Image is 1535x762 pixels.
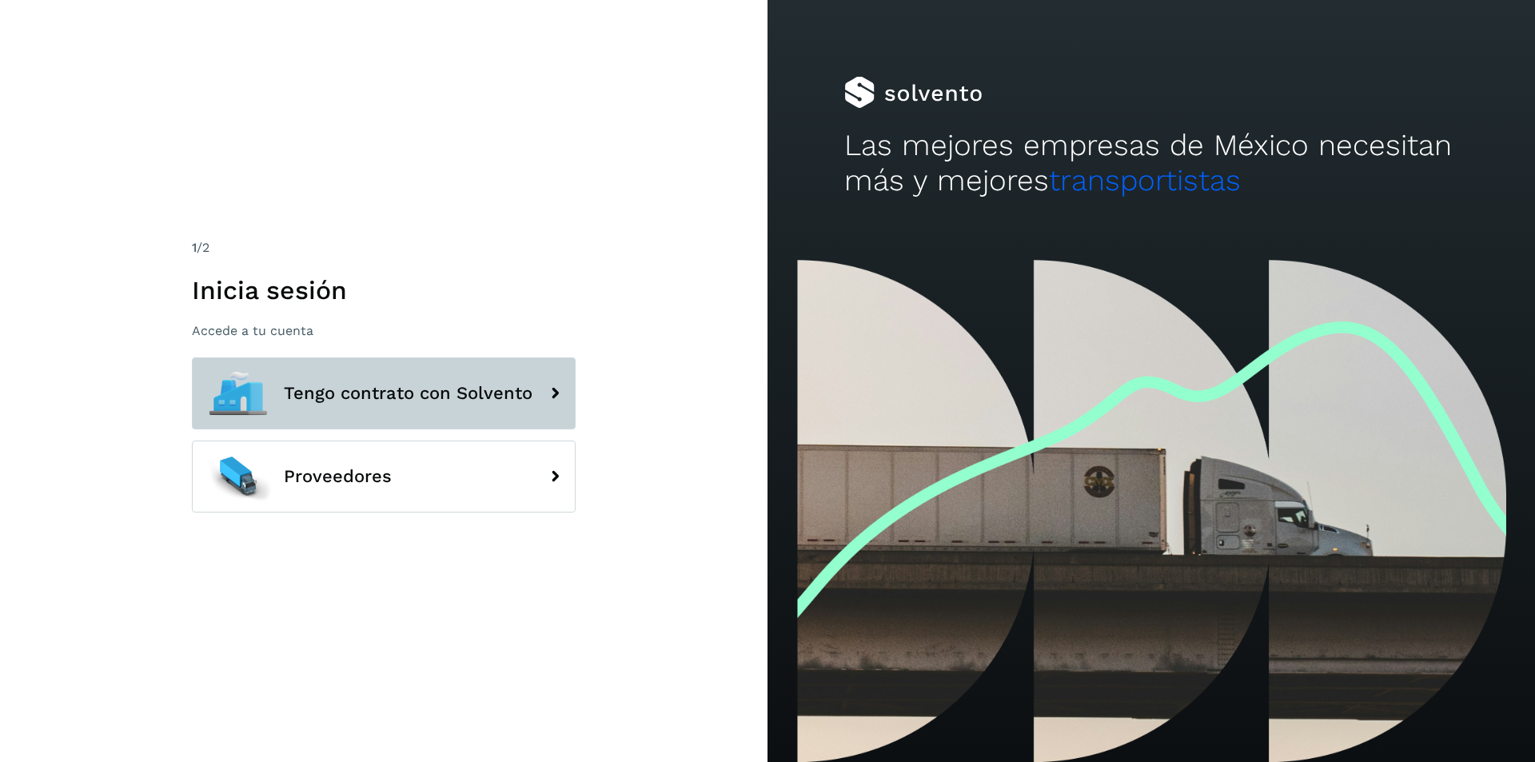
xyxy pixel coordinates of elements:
h2: Las mejores empresas de México necesitan más y mejores [844,128,1458,199]
span: transportistas [1049,163,1241,197]
button: Proveedores [192,441,576,513]
span: Tengo contrato con Solvento [284,384,532,403]
span: 1 [192,240,197,255]
button: Tengo contrato con Solvento [192,357,576,429]
div: /2 [192,238,576,257]
p: Accede a tu cuenta [192,323,576,338]
h1: Inicia sesión [192,275,576,305]
span: Proveedores [284,467,392,486]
